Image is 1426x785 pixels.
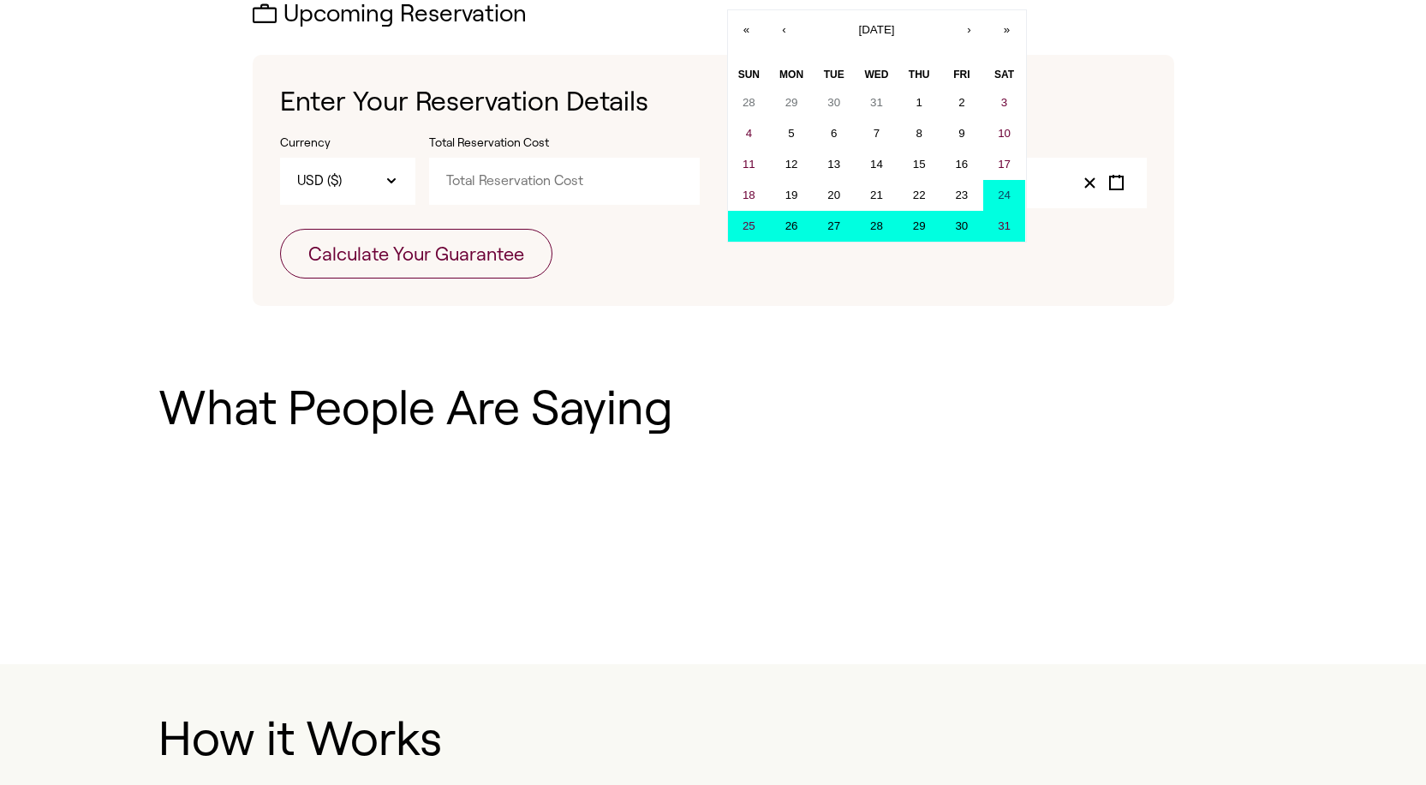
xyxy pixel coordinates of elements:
abbr: Tuesday [824,69,844,81]
abbr: Wednesday [864,69,888,81]
button: [DATE] [803,10,951,48]
abbr: January 25, 2026 [743,219,755,232]
button: January 27, 2026 [813,211,856,242]
abbr: January 30, 2026 [955,219,968,232]
button: January 26, 2026 [770,211,813,242]
abbr: January 4, 2026 [746,127,752,140]
span: [DATE] [859,23,895,36]
abbr: January 20, 2026 [827,189,840,201]
abbr: January 14, 2026 [870,158,883,171]
abbr: December 30, 2025 [827,96,840,109]
abbr: January 10, 2026 [998,127,1011,140]
abbr: December 29, 2025 [785,96,798,109]
h1: Enter Your Reservation Details [280,82,1147,121]
abbr: January 8, 2026 [916,127,922,140]
abbr: January 13, 2026 [827,158,840,171]
abbr: December 31, 2025 [870,96,883,109]
abbr: January 12, 2026 [785,158,798,171]
button: January 22, 2026 [898,180,940,211]
button: January 14, 2026 [856,149,898,180]
iframe: Customer reviews powered by Trustpilot [158,482,1268,602]
abbr: January 3, 2026 [1001,96,1007,109]
button: January 11, 2026 [728,149,771,180]
abbr: January 29, 2026 [913,219,926,232]
abbr: January 18, 2026 [743,189,755,201]
abbr: January 21, 2026 [870,189,883,201]
abbr: Saturday [994,69,1014,81]
button: January 21, 2026 [856,180,898,211]
button: January 6, 2026 [813,118,856,149]
abbr: January 7, 2026 [874,127,880,140]
abbr: January 19, 2026 [785,189,798,201]
span: USD ($) [297,171,342,190]
h2: Upcoming Reservation [253,1,1174,27]
abbr: Sunday [738,69,760,81]
button: December 30, 2025 [813,87,856,118]
button: January 3, 2026 [983,87,1026,118]
button: December 28, 2025 [728,87,771,118]
button: January 5, 2026 [770,118,813,149]
abbr: January 28, 2026 [870,219,883,232]
abbr: January 16, 2026 [955,158,968,171]
button: January 2, 2026 [940,87,983,118]
button: ‹ [766,10,803,48]
button: January 20, 2026 [813,180,856,211]
abbr: Thursday [909,69,930,81]
abbr: January 6, 2026 [831,127,837,140]
button: January 17, 2026 [983,149,1026,180]
button: Calculate Your Guarantee [280,229,552,279]
button: January 10, 2026 [983,118,1026,149]
button: January 13, 2026 [813,149,856,180]
button: January 9, 2026 [940,118,983,149]
button: « [728,10,766,48]
abbr: January 5, 2026 [788,127,794,140]
button: Toggle calendar [1103,171,1130,195]
abbr: January 17, 2026 [998,158,1011,171]
h1: What People Are Saying [158,381,1268,434]
abbr: Monday [779,69,803,81]
abbr: January 23, 2026 [955,189,968,201]
button: January 1, 2026 [898,87,940,118]
button: January 29, 2026 [898,211,940,242]
abbr: January 31, 2026 [998,219,1011,232]
button: December 31, 2025 [856,87,898,118]
button: January 7, 2026 [856,118,898,149]
abbr: January 11, 2026 [743,158,755,171]
button: January 25, 2026 [728,211,771,242]
button: January 19, 2026 [770,180,813,211]
button: January 28, 2026 [856,211,898,242]
abbr: January 24, 2026 [998,189,1011,201]
button: » [988,10,1026,48]
button: January 4, 2026 [728,118,771,149]
button: December 29, 2025 [770,87,813,118]
button: January 16, 2026 [940,149,983,180]
abbr: January 2, 2026 [958,96,964,109]
button: January 31, 2026 [983,211,1026,242]
abbr: January 26, 2026 [785,219,798,232]
label: Total Reservation Cost [429,135,600,152]
button: Clear value [1077,171,1103,195]
label: Currency [280,135,415,152]
button: January 24, 2026 [983,180,1026,211]
h1: How it Works [158,712,1268,765]
abbr: January 15, 2026 [913,158,926,171]
abbr: January 27, 2026 [827,219,840,232]
abbr: January 9, 2026 [958,127,964,140]
abbr: Friday [953,69,970,81]
button: January 12, 2026 [770,149,813,180]
button: January 8, 2026 [898,118,940,149]
abbr: January 22, 2026 [913,189,926,201]
button: › [951,10,988,48]
abbr: December 28, 2025 [743,96,755,109]
button: January 30, 2026 [940,211,983,242]
abbr: January 1, 2026 [916,96,922,109]
button: January 15, 2026 [898,149,940,180]
input: Total Reservation Cost [429,158,700,204]
button: January 23, 2026 [940,180,983,211]
button: January 18, 2026 [728,180,771,211]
